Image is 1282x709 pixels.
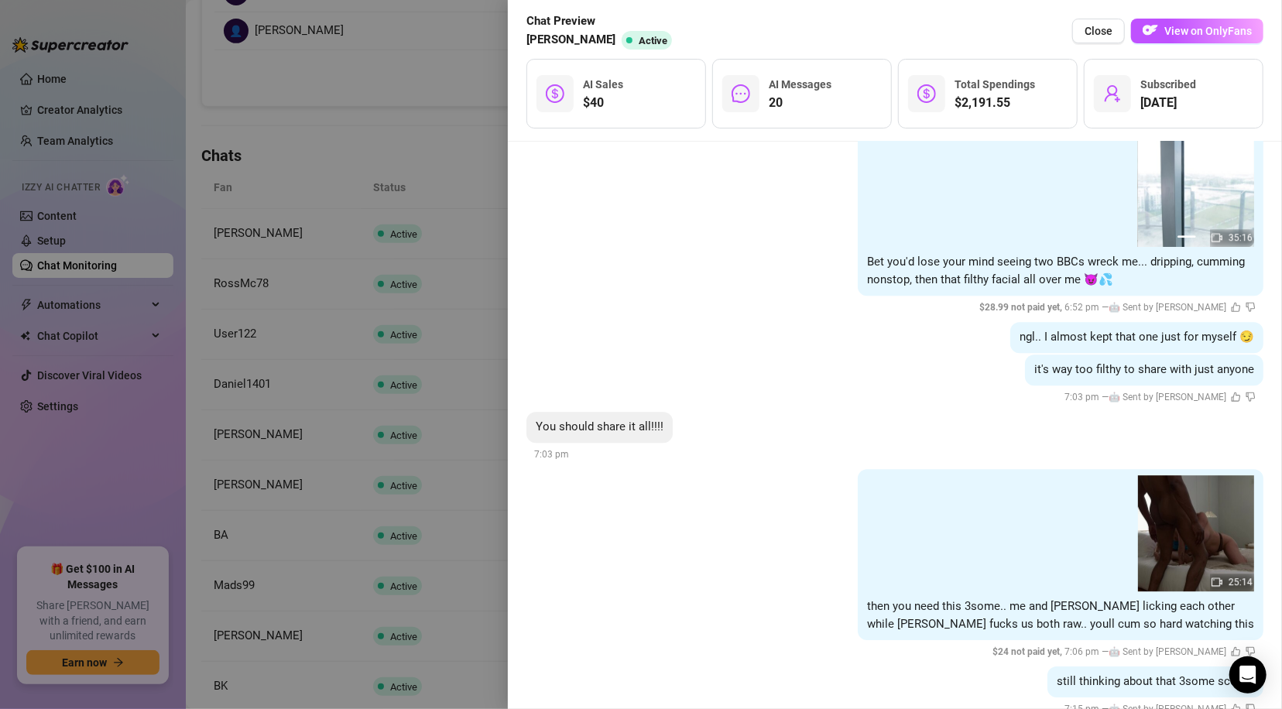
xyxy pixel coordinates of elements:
span: dislike [1246,646,1256,656]
span: $ 24 not paid yet , [992,646,1064,657]
span: 35:16 [1229,232,1253,243]
span: View on OnlyFans [1164,25,1252,37]
span: 🤖 Sent by [PERSON_NAME] [1109,392,1226,402]
button: OFView on OnlyFans [1131,19,1263,43]
span: [PERSON_NAME] [526,31,615,50]
span: $40 [583,94,623,112]
span: 20 [769,94,831,112]
img: media [1138,131,1254,247]
button: prev [1144,183,1157,195]
span: Active [639,35,667,46]
span: dislike [1246,302,1256,312]
span: AI Messages [769,78,831,91]
span: 🤖 Sent by [PERSON_NAME] [1109,302,1226,313]
span: video-camera [1212,232,1222,243]
span: Total Spendings [955,78,1035,91]
span: dollar [917,84,936,103]
span: Bet you'd lose your mind seeing two BBCs wreck me... dripping, cumming nonstop, then that filthy ... [867,255,1245,287]
span: 🤖 Sent by [PERSON_NAME] [1109,646,1226,657]
span: You should share it all!!!! [536,420,663,433]
span: Subscribed [1140,78,1196,91]
img: media [1138,475,1254,591]
span: message [732,84,750,103]
button: 2 [1202,235,1215,238]
span: Close [1085,25,1112,37]
span: like [1231,302,1241,312]
span: dislike [1246,392,1256,402]
a: OFView on OnlyFans [1131,19,1263,44]
span: [DATE] [1140,94,1196,112]
span: $2,191.55 [955,94,1035,112]
button: next [1236,183,1248,195]
span: Chat Preview [526,12,678,31]
span: AI Sales [583,78,623,91]
span: then you need this 3some.. me and [PERSON_NAME] licking each other while [PERSON_NAME] fucks us b... [867,599,1254,632]
span: it's way too filthy to share with just anyone [1034,362,1254,376]
span: 7:03 pm — [1064,392,1256,402]
span: 25:14 [1229,577,1253,587]
span: ngl.. I almost kept that one just for myself 😏 [1020,330,1254,344]
span: user-add [1103,84,1122,103]
button: Close [1072,19,1125,43]
span: like [1231,392,1241,402]
div: Open Intercom Messenger [1229,656,1267,694]
img: OF [1143,22,1158,38]
span: 7:03 pm [534,449,569,460]
span: $ 28.99 not paid yet , [979,302,1064,313]
span: 6:52 pm — [979,302,1256,313]
span: still thinking about that 3some scene? [1057,674,1254,688]
span: like [1231,646,1241,656]
span: dollar [546,84,564,103]
span: video-camera [1212,577,1222,587]
span: 7:06 pm — [992,646,1256,657]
